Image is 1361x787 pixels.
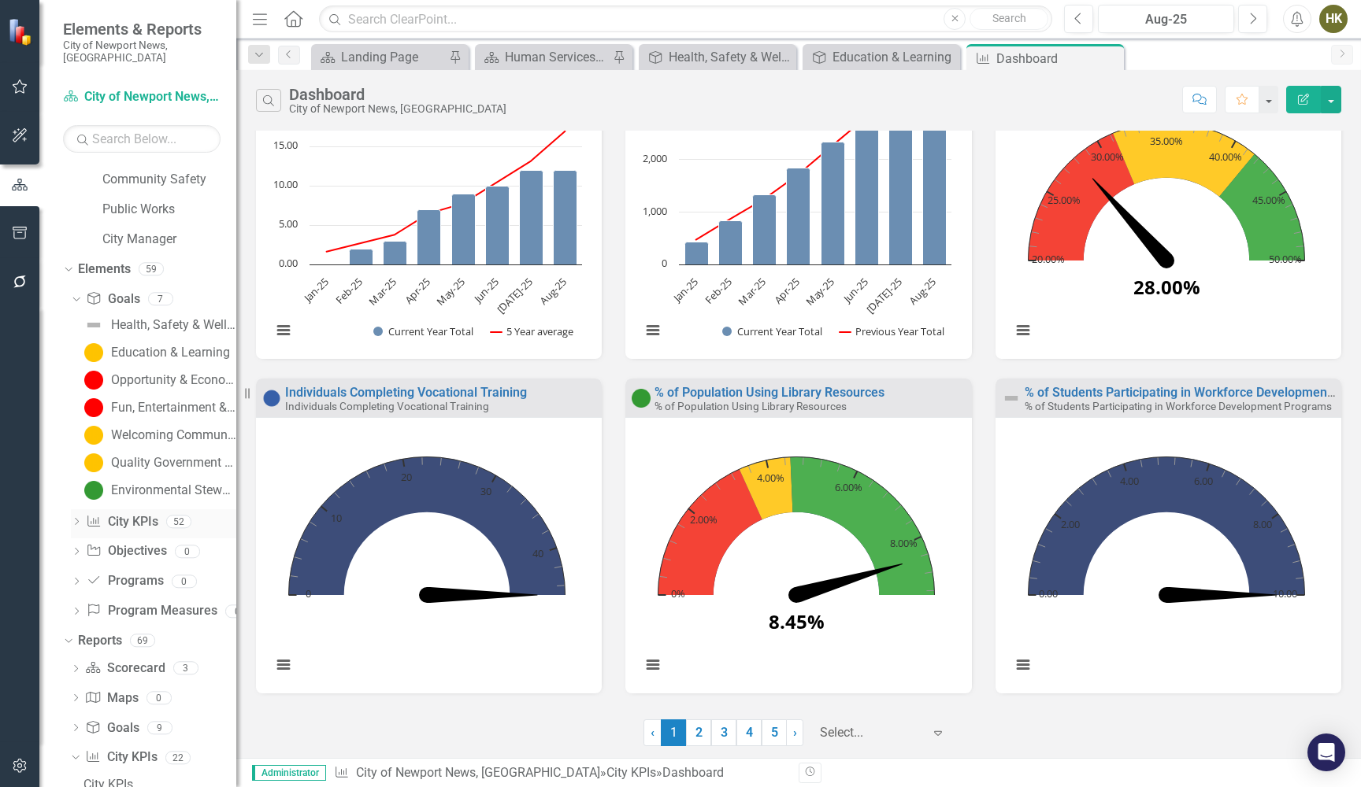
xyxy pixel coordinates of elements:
[315,47,445,67] a: Landing Page
[1031,252,1064,266] text: 20.00%
[992,12,1026,24] span: Search
[1268,252,1301,266] text: 50.00%
[633,99,959,355] svg: Interactive chart
[111,483,236,497] div: Environmental Stewardship & Sustainability
[662,765,724,780] div: Dashboard
[1012,654,1034,676] button: View chart menu, Chart
[262,389,281,408] img: No Information
[554,171,577,265] path: Aug-25, 12. Current Year Total.
[63,88,221,106] a: City of Newport News, [GEOGRAPHIC_DATA]
[401,470,412,484] text: 20
[264,99,590,355] svg: Interactive chart
[417,210,441,265] path: Apr-25, 7. Current Year Total.
[1273,586,1297,600] text: 10.00
[996,379,1341,693] div: Double-Click to Edit
[78,632,122,650] a: Reports
[1003,434,1333,689] div: Chart. Highcharts interactive chart.
[863,275,905,316] text: [DATE]-25
[306,586,311,600] text: 0
[285,400,489,412] small: Individuals Completing Vocational Training
[318,171,577,265] g: Current Year Total, series 1 of 2. Bar series with 8 bars.
[356,765,600,780] a: City of Newport News, [GEOGRAPHIC_DATA]
[642,320,664,342] button: View chart menu, Chart
[795,556,905,603] path: 8.45. Actual.
[172,575,197,588] div: 0
[85,660,165,678] a: Scorecard
[907,275,940,308] text: Aug-25
[1166,587,1277,603] path: No value. Actual.
[685,242,709,265] path: Jan-25, 432. Current Year Total.
[651,725,655,740] span: ‹
[532,546,543,560] text: 40
[63,20,221,39] span: Elements & Reports
[469,275,501,306] text: Jun-25
[690,512,718,527] text: 2.00%
[148,293,173,306] div: 7
[102,171,236,189] a: Community Safety
[1002,389,1021,408] img: Not Defined
[1133,274,1200,300] text: 28.00%
[821,142,845,265] path: May-25, 2,335. Current Year Total.
[1090,150,1123,164] text: 30.00%
[480,484,491,498] text: 30
[1003,99,1333,355] div: Chart. Highcharts interactive chart.
[166,515,191,528] div: 52
[225,604,250,618] div: 0
[256,45,602,360] div: Double-Click to Edit
[736,275,769,308] text: Mar-25
[80,340,230,365] a: Education & Learning
[111,428,236,442] div: Welcoming Communities & Connected Neighborhoods
[1103,10,1229,29] div: Aug-25
[923,119,947,265] path: Aug-25, 2,780. Current Year Total.
[642,654,664,676] button: View chart menu, Chart
[669,47,792,67] div: Health, Safety & Well-Being
[491,324,576,338] button: Show 5 Year average
[757,471,784,485] text: 4.00%
[479,47,609,67] a: Human Services Landing Page
[373,324,474,338] button: Show Current Year Total
[289,103,506,115] div: City of Newport News, [GEOGRAPHIC_DATA]
[1150,134,1183,148] text: 35.00%
[273,320,295,342] button: View chart menu, Chart
[80,423,236,448] a: Welcoming Communities & Connected Neighborhoods
[662,256,667,270] text: 0
[486,187,510,265] path: Jun-25, 10. Current Year Total.
[173,662,198,675] div: 3
[855,119,879,265] path: Jun-25, 2,780. Current Year Total.
[86,290,139,309] a: Goals
[970,8,1048,30] button: Search
[840,324,945,338] button: Show Previous Year Total
[661,719,686,746] span: 1
[671,586,685,600] text: 0%
[711,719,736,746] a: 3
[85,689,138,708] a: Maps
[264,99,594,355] div: Chart. Highcharts interactive chart.
[1061,517,1080,531] text: 2.00
[1307,733,1345,771] div: Open Intercom Messenger
[147,721,172,734] div: 9
[722,324,823,338] button: Show Current Year Total
[1012,320,1034,342] button: View chart menu, Chart
[606,765,656,780] a: City KPIs
[803,275,836,309] text: May-25
[8,17,36,46] img: ClearPoint Strategy
[787,168,810,265] path: Apr-25, 1,837. Current Year Total.
[264,434,594,689] div: Chart. Highcharts interactive chart.
[833,47,956,67] div: Education & Learning
[625,379,971,693] div: Double-Click to Edit
[341,47,445,67] div: Landing Page
[719,221,743,265] path: Feb-25, 832. Current Year Total.
[835,480,862,494] text: 6.00%
[86,542,166,560] a: Objectives
[84,316,103,334] img: Not Defined
[84,398,103,417] img: Below Target
[633,99,963,355] div: Chart. Highcharts interactive chart.
[333,275,365,307] text: Feb-25
[505,47,609,67] div: Human Services Landing Page
[80,450,236,475] a: Quality Government & Innovation
[889,119,913,265] path: Jul-25, 2,780. Current Year Total.
[86,513,158,531] a: City KPIs
[736,719,762,746] a: 4
[685,119,947,265] g: Current Year Total, series 1 of 2. Bar series with 8 bars.
[762,719,787,746] a: 5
